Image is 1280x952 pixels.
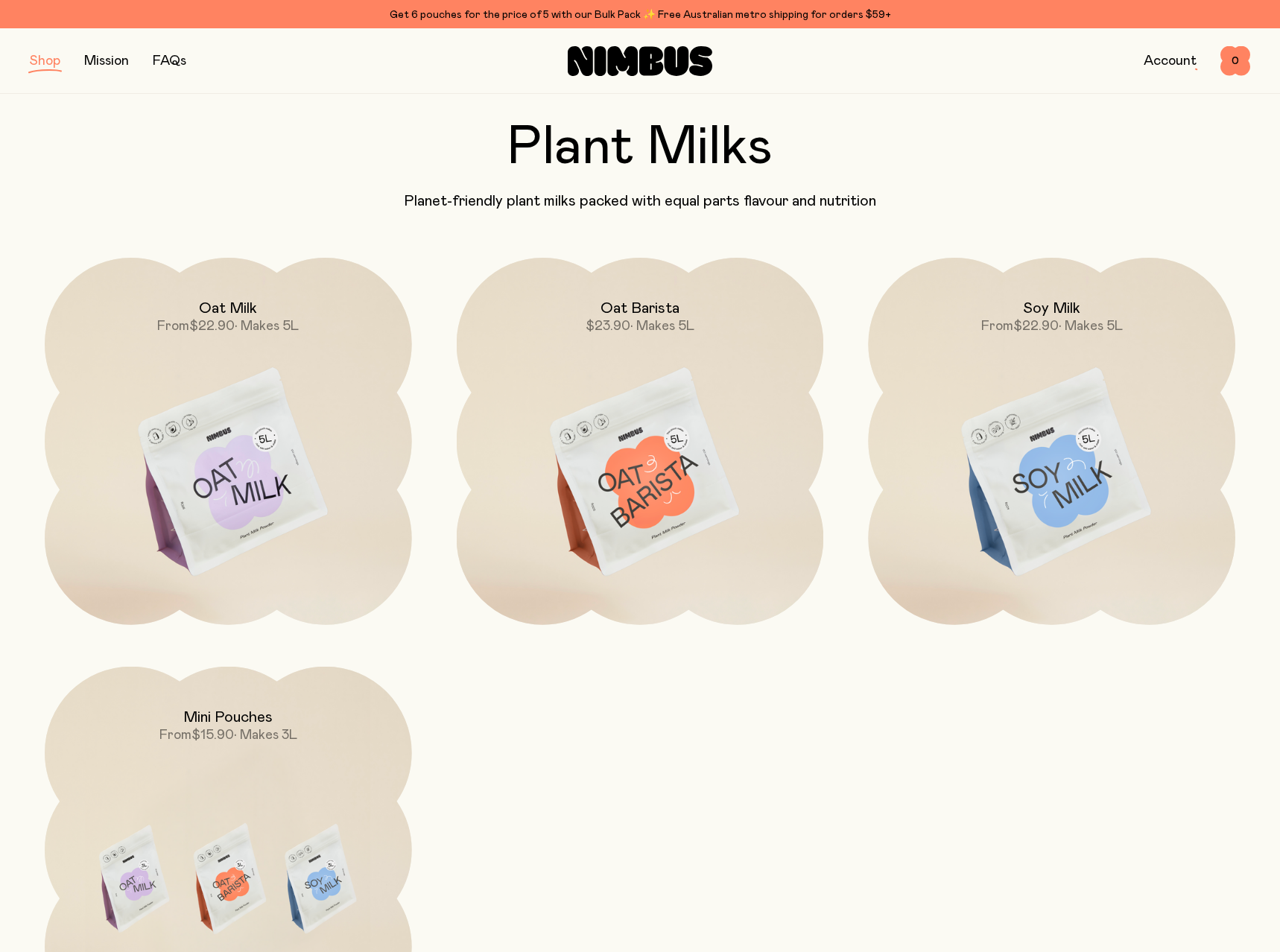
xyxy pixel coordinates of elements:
p: Planet-friendly plant milks packed with equal parts flavour and nutrition [30,192,1250,210]
span: • Makes 3L [234,729,297,742]
h2: Soy Milk [1023,299,1080,317]
span: From [981,320,1013,333]
a: Mission [84,54,129,68]
span: $15.90 [191,729,234,742]
span: • Makes 5L [1059,320,1123,333]
a: Oat Barista$23.90• Makes 5L [457,258,824,625]
span: From [157,320,189,333]
span: From [159,729,191,742]
span: • Makes 5L [235,320,299,333]
span: $23.90 [586,320,630,333]
h2: Mini Pouches [183,708,273,726]
h2: Plant Milks [30,121,1250,174]
a: Account [1144,54,1197,68]
h2: Oat Barista [601,299,679,317]
a: Oat MilkFrom$22.90• Makes 5L [45,258,412,625]
button: 0 [1220,46,1250,76]
span: $22.90 [1013,320,1059,333]
div: Get 6 pouches for the price of 5 with our Bulk Pack ✨ Free Australian metro shipping for orders $59+ [30,6,1250,24]
a: FAQs [153,54,186,68]
a: Soy MilkFrom$22.90• Makes 5L [868,258,1235,625]
h2: Oat Milk [199,299,257,317]
span: • Makes 5L [630,320,694,333]
span: $22.90 [189,320,235,333]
